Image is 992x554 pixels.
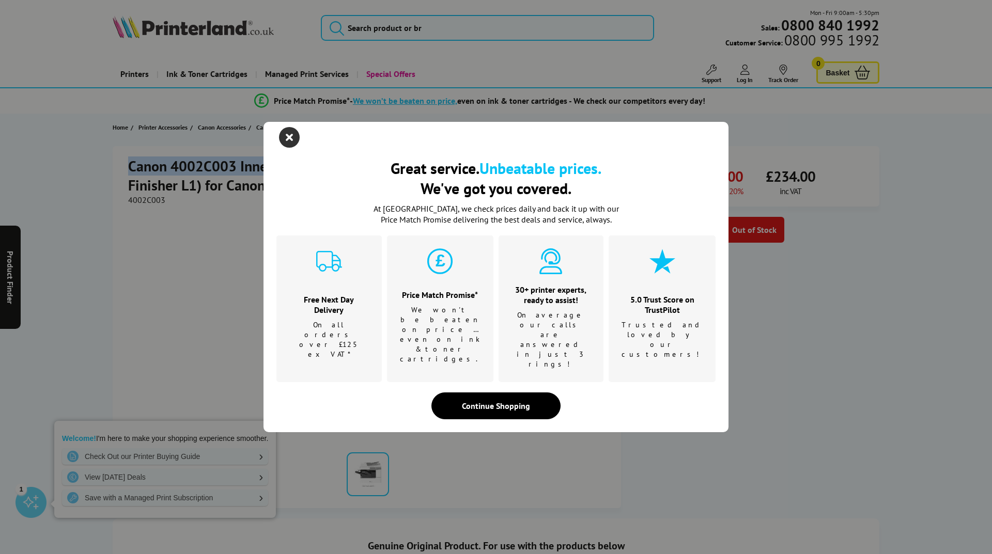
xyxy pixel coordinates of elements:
img: expert-cyan.svg [538,248,564,274]
button: close modal [282,130,297,145]
img: delivery-cyan.svg [316,248,342,274]
b: Unbeatable prices. [479,158,601,178]
p: We won't be beaten on price …even on ink & toner cartridges. [400,305,481,364]
p: On average our calls are answered in just 3 rings! [512,310,591,369]
h2: Great service. We've got you covered. [276,158,716,198]
img: star-cyan.svg [649,248,675,274]
p: On all orders over £125 ex VAT* [289,320,369,359]
h3: Free Next Day Delivery [289,294,369,315]
h3: Price Match Promise* [400,290,481,300]
p: Trusted and loved by our customers! [622,320,703,359]
h3: 30+ printer experts, ready to assist! [512,284,591,305]
p: At [GEOGRAPHIC_DATA], we check prices daily and back it up with our Price Match Promise deliverin... [367,203,625,225]
img: price-promise-cyan.svg [427,248,453,274]
div: Continue Shopping [431,392,561,419]
h3: 5.0 Trust Score on TrustPilot [622,294,703,315]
